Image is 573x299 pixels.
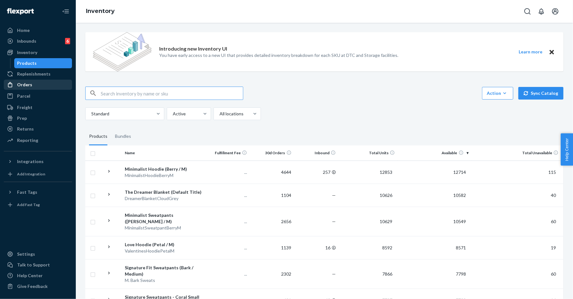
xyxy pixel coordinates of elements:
div: Add Fast Tag [17,202,40,207]
span: 60 [548,219,558,224]
span: 8571 [454,245,469,250]
th: 30d Orders [250,145,294,161]
div: Home [17,27,30,34]
div: Give Feedback [17,283,48,290]
div: Products [17,60,37,66]
div: Add Integration [17,171,45,177]
span: 12714 [451,169,469,175]
div: Fast Tags [17,189,37,195]
span: 10629 [377,219,395,224]
p: ... [208,245,247,251]
td: 4644 [250,161,294,184]
div: Returns [17,126,34,132]
span: 10549 [451,219,469,224]
div: Minimalist Hoodie (Berry / M) [125,166,203,172]
span: — [332,219,336,224]
div: Orders [17,82,32,88]
th: Available [397,145,471,161]
button: Action [482,87,513,100]
th: Total Units [338,145,397,161]
div: Reporting [17,137,38,143]
a: Add Fast Tag [4,200,72,210]
span: 10626 [377,192,395,198]
span: 7798 [454,271,469,277]
a: Inbounds6 [4,36,72,46]
p: ... [208,169,247,175]
th: Total Unavailable [471,145,564,161]
button: Integrations [4,156,72,167]
input: All locations [219,111,220,117]
p: ... [208,271,247,277]
div: Help Center [17,272,43,279]
a: Add Integration [4,169,72,179]
a: Home [4,25,72,35]
a: Reporting [4,135,72,145]
button: Sync Catalog [518,87,564,100]
a: Orders [4,80,72,90]
div: MinimalistSweatpantBerryM [125,225,203,231]
div: Minimalist Sweatpants ([PERSON_NAME] / M) [125,212,203,225]
td: 2302 [250,259,294,289]
th: Name [122,145,205,161]
button: Open notifications [535,5,548,18]
th: Fulfillment Fee [205,145,250,161]
div: MinimalistHoodieBerryM [125,172,203,179]
div: Talk to Support [17,262,50,268]
div: Freight [17,104,33,111]
div: Parcel [17,93,30,99]
a: Inventory [4,47,72,58]
div: Replenishments [17,71,51,77]
span: 60 [548,271,558,277]
img: Flexport logo [7,8,34,15]
span: 8592 [380,245,395,250]
a: Help Center [4,271,72,281]
p: ... [208,218,247,225]
div: ValentinesHoodiePetalM [125,248,203,254]
td: 2656 [250,207,294,236]
input: Active [172,111,173,117]
button: Open Search Box [521,5,534,18]
span: — [332,192,336,198]
button: Close Navigation [59,5,72,18]
button: Close [548,48,556,56]
td: 257 [294,161,338,184]
p: ... [208,192,247,198]
button: Give Feedback [4,281,72,291]
span: 115 [546,169,558,175]
button: Fast Tags [4,187,72,197]
div: 6 [65,38,70,44]
a: Replenishments [4,69,72,79]
button: Open account menu [549,5,562,18]
div: Bundles [115,128,131,145]
span: 40 [548,192,558,198]
div: Inbounds [17,38,36,44]
div: Love Hoodie (Petal / M) [125,241,203,248]
a: Returns [4,124,72,134]
div: Settings [17,251,35,257]
a: Parcel [4,91,72,101]
ol: breadcrumbs [81,2,120,21]
div: Action [487,90,509,96]
span: 7866 [380,271,395,277]
span: 10582 [451,192,469,198]
button: Help Center [561,133,573,166]
td: 16 [294,236,338,259]
div: DreamerBlanketCloudGrey [125,195,203,202]
a: Inventory [86,8,115,15]
td: 1139 [250,236,294,259]
a: Prep [4,113,72,123]
a: Settings [4,249,72,259]
input: Search inventory by name or sku [101,87,243,100]
a: Products [14,58,72,68]
a: Freight [4,102,72,113]
div: M. Bark Sweats [125,277,203,284]
div: Prep [17,115,27,121]
div: Integrations [17,158,44,165]
span: 12853 [377,169,395,175]
img: new-reports-banner-icon.82668bd98b6a51aee86340f2a7b77ae3.png [93,32,152,71]
span: — [332,271,336,277]
div: Signature Fit Sweatpants (Bark / Medium) [125,265,203,277]
button: Learn more [515,48,546,56]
